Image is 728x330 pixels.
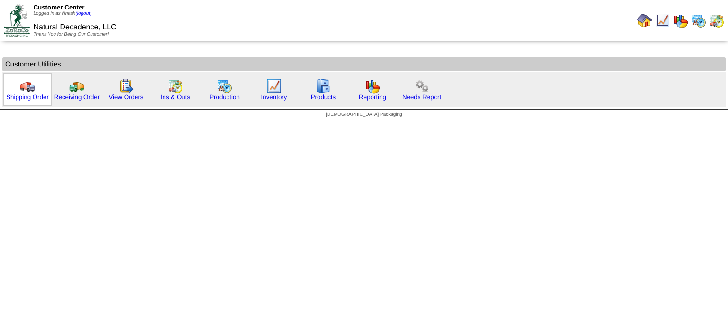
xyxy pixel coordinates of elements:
img: graph.gif [673,13,688,28]
a: Products [311,94,336,101]
img: truck2.gif [69,78,84,94]
img: ZoRoCo_Logo(Green%26Foil)%20jpg.webp [4,4,30,36]
a: (logout) [75,11,91,16]
a: Receiving Order [54,94,100,101]
img: workorder.gif [118,78,134,94]
img: cabinet.gif [316,78,331,94]
td: Customer Utilities [2,57,726,71]
img: truck.gif [20,78,35,94]
img: calendarinout.gif [709,13,724,28]
span: Natural Decadence, LLC [33,23,116,31]
a: Reporting [359,94,386,101]
span: Customer Center [33,4,84,11]
img: graph.gif [365,78,380,94]
img: home.gif [637,13,652,28]
a: Needs Report [402,94,441,101]
a: Production [209,94,240,101]
span: Logged in as Nnash [33,11,91,16]
img: line_graph.gif [655,13,670,28]
a: View Orders [109,94,143,101]
img: calendarprod.gif [691,13,706,28]
a: Inventory [261,94,287,101]
a: Shipping Order [6,94,49,101]
img: workflow.png [414,78,429,94]
span: [DEMOGRAPHIC_DATA] Packaging [326,112,402,117]
img: calendarprod.gif [217,78,232,94]
img: line_graph.gif [266,78,282,94]
a: Ins & Outs [161,94,190,101]
img: calendarinout.gif [168,78,183,94]
span: Thank You for Being Our Customer! [33,32,109,37]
